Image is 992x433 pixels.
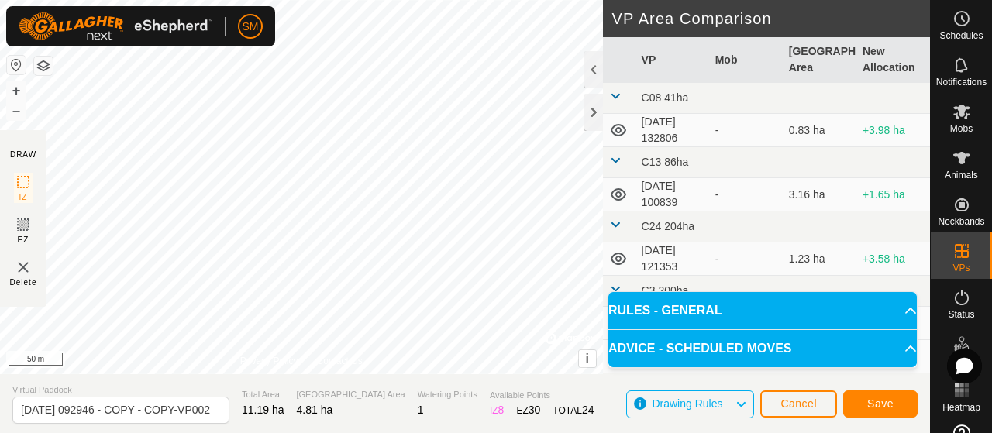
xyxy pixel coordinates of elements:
h2: VP Area Comparison [612,9,930,28]
span: i [585,352,588,365]
button: Map Layers [34,57,53,75]
th: New Allocation [856,37,930,83]
span: 1 [418,404,424,416]
th: [GEOGRAPHIC_DATA] Area [783,37,856,83]
span: Available Points [490,389,594,402]
span: 30 [529,404,541,416]
p-accordion-header: ADVICE - SCHEDULED MOVES [608,330,917,367]
td: +3.98 ha [856,114,930,147]
div: DRAW [10,149,36,160]
th: VP [635,37,709,83]
td: +1.65 ha [856,178,930,211]
button: + [7,81,26,100]
span: Delete [10,277,37,288]
span: SM [243,19,259,35]
div: IZ [490,402,504,418]
span: Save [867,397,894,410]
span: VPs [952,263,970,273]
div: - [715,122,777,139]
button: Cancel [760,390,837,418]
span: Status [948,310,974,319]
span: IZ [19,191,28,203]
td: [DATE] 132806 [635,114,709,147]
span: 24 [582,404,594,416]
span: C3 200ha [642,284,689,297]
span: C08 41ha [642,91,689,104]
span: Animals [945,170,978,180]
td: [DATE] 100839 [635,178,709,211]
span: Drawing Rules [652,397,722,410]
span: 8 [498,404,505,416]
span: C24 204ha [642,220,695,232]
th: Mob [709,37,783,83]
span: Neckbands [938,217,984,226]
td: +3.58 ha [856,242,930,276]
td: 1.23 ha [783,242,856,276]
span: Schedules [939,31,983,40]
td: 3.16 ha [783,178,856,211]
button: i [579,350,596,367]
span: Total Area [242,388,284,401]
span: [GEOGRAPHIC_DATA] Area [297,388,405,401]
a: Privacy Policy [240,354,298,368]
td: [DATE] 121353 [635,242,709,276]
span: Mobs [950,124,973,133]
span: RULES - GENERAL [608,301,722,320]
div: TOTAL [553,402,594,418]
span: 11.19 ha [242,404,284,416]
span: Heatmap [942,403,980,412]
p-accordion-header: RULES - GENERAL [608,292,917,329]
span: ADVICE - SCHEDULED MOVES [608,339,791,358]
button: – [7,101,26,120]
span: Virtual Paddock [12,383,229,397]
span: C13 86ha [642,156,689,168]
span: 4.81 ha [297,404,333,416]
img: Gallagher Logo [19,12,212,40]
div: - [715,187,777,203]
span: Notifications [936,77,987,87]
div: EZ [516,402,540,418]
button: Reset Map [7,56,26,74]
button: Save [843,390,918,418]
span: Watering Points [418,388,477,401]
span: EZ [18,234,29,246]
td: 0.83 ha [783,114,856,147]
img: VP [14,258,33,277]
div: - [715,251,777,267]
a: Contact Us [316,354,362,368]
span: Cancel [780,397,817,410]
